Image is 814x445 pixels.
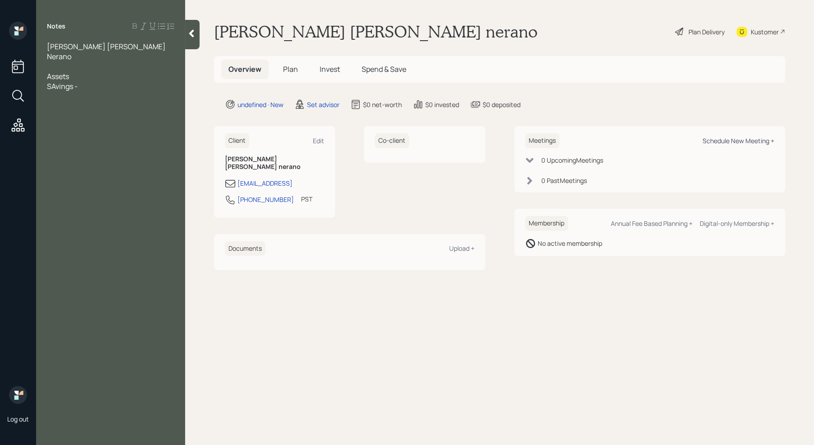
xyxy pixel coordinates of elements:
div: Digital-only Membership + [700,219,774,228]
span: Plan [283,64,298,74]
div: Plan Delivery [688,27,725,37]
div: $0 invested [425,100,459,109]
h6: Meetings [525,133,559,148]
div: [PHONE_NUMBER] [237,195,294,204]
div: Upload + [449,244,474,253]
h6: Documents [225,241,265,256]
div: No active membership [538,239,602,248]
span: Overview [228,64,261,74]
h1: [PERSON_NAME] [PERSON_NAME] nerano [214,22,538,42]
h6: Client [225,133,249,148]
div: 0 Upcoming Meeting s [541,155,603,165]
span: Spend & Save [362,64,406,74]
span: SAvings - [47,81,78,91]
span: Invest [320,64,340,74]
div: $0 deposited [483,100,521,109]
div: Log out [7,415,29,423]
h6: Membership [525,216,568,231]
div: undefined · New [237,100,284,109]
div: 0 Past Meeting s [541,176,587,185]
div: $0 net-worth [363,100,402,109]
label: Notes [47,22,65,31]
div: Edit [313,136,324,145]
h6: [PERSON_NAME] [PERSON_NAME] nerano [225,155,324,171]
div: Kustomer [751,27,779,37]
img: retirable_logo.png [9,386,27,404]
div: Schedule New Meeting + [702,136,774,145]
div: PST [301,194,312,204]
span: Assets [47,71,69,81]
span: [PERSON_NAME] [PERSON_NAME] Nerano [47,42,167,61]
div: [EMAIL_ADDRESS] [237,178,293,188]
h6: Co-client [375,133,409,148]
div: Set advisor [307,100,340,109]
div: Annual Fee Based Planning + [611,219,693,228]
